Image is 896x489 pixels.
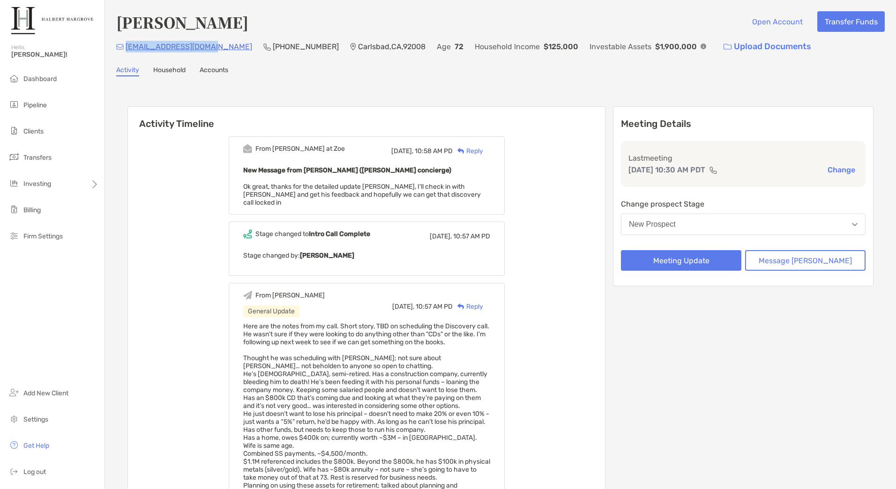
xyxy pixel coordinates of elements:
[23,180,51,188] span: Investing
[8,125,20,136] img: clients icon
[243,144,252,153] img: Event icon
[23,442,49,450] span: Get Help
[430,232,452,240] span: [DATE],
[243,166,451,174] b: New Message from [PERSON_NAME] ([PERSON_NAME] concierge)
[243,230,252,238] img: Event icon
[544,41,578,52] p: $125,000
[153,66,186,76] a: Household
[273,41,339,52] p: [PHONE_NUMBER]
[350,43,356,51] img: Location Icon
[126,41,252,52] p: [EMAIL_ADDRESS][DOMAIN_NAME]
[655,41,697,52] p: $1,900,000
[437,41,451,52] p: Age
[8,387,20,398] img: add_new_client icon
[709,166,717,174] img: communication type
[415,147,453,155] span: 10:58 AM PD
[300,252,354,259] b: [PERSON_NAME]
[453,146,483,156] div: Reply
[590,41,651,52] p: Investable Assets
[453,232,490,240] span: 10:57 AM PD
[457,148,464,154] img: Reply icon
[11,4,93,37] img: Zoe Logo
[621,214,866,235] button: New Prospect
[23,468,46,476] span: Log out
[243,183,481,207] span: Ok great, thanks for the detailed update [PERSON_NAME], I'll check in with [PERSON_NAME] and get ...
[455,41,463,52] p: 72
[255,291,325,299] div: From [PERSON_NAME]
[8,466,20,477] img: logout icon
[391,147,413,155] span: [DATE],
[358,41,426,52] p: Carlsbad , CA , 92008
[255,145,345,153] div: From [PERSON_NAME] at Zoe
[621,118,866,130] p: Meeting Details
[243,250,490,261] p: Stage changed by:
[128,107,605,129] h6: Activity Timeline
[621,250,741,271] button: Meeting Update
[628,164,705,176] p: [DATE] 10:30 AM PDT
[745,250,866,271] button: Message [PERSON_NAME]
[23,206,41,214] span: Billing
[825,165,858,175] button: Change
[23,75,57,83] span: Dashboard
[23,127,44,135] span: Clients
[8,178,20,189] img: investing icon
[852,223,858,226] img: Open dropdown arrow
[243,291,252,300] img: Event icon
[8,99,20,110] img: pipeline icon
[116,66,139,76] a: Activity
[745,11,810,32] button: Open Account
[724,44,732,50] img: button icon
[628,152,858,164] p: Last meeting
[416,303,453,311] span: 10:57 AM PD
[23,232,63,240] span: Firm Settings
[8,204,20,215] img: billing icon
[701,44,706,49] img: Info Icon
[23,415,48,423] span: Settings
[23,389,68,397] span: Add New Client
[8,439,20,451] img: get-help icon
[621,198,866,210] p: Change prospect Stage
[717,37,817,57] a: Upload Documents
[8,73,20,84] img: dashboard icon
[817,11,885,32] button: Transfer Funds
[8,230,20,241] img: firm-settings icon
[23,101,47,109] span: Pipeline
[200,66,228,76] a: Accounts
[8,413,20,424] img: settings icon
[263,43,271,51] img: Phone Icon
[457,304,464,310] img: Reply icon
[8,151,20,163] img: transfers icon
[116,11,248,33] h4: [PERSON_NAME]
[116,44,124,50] img: Email Icon
[309,230,370,238] b: Intro Call Complete
[255,230,370,238] div: Stage changed to
[453,302,483,311] div: Reply
[23,154,52,162] span: Transfers
[629,220,676,229] div: New Prospect
[392,303,414,311] span: [DATE],
[475,41,540,52] p: Household Income
[243,305,299,317] div: General Update
[11,51,99,59] span: [PERSON_NAME]!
